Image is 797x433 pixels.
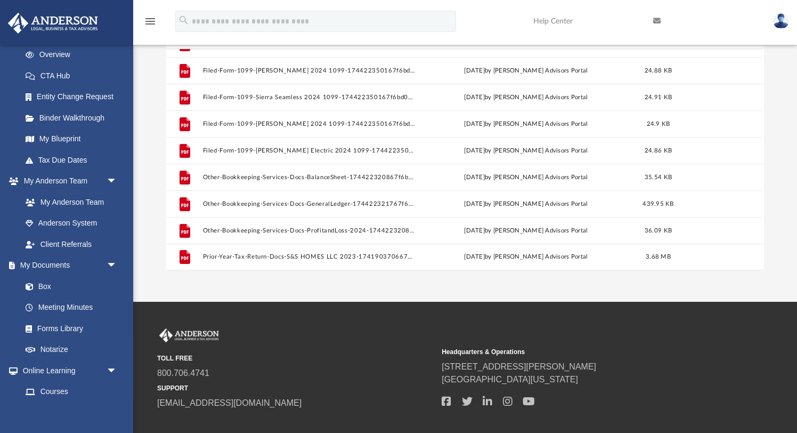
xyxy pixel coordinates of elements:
span: 36.09 KB [645,228,672,234]
small: SUPPORT [157,383,434,393]
a: Meeting Minutes [15,297,128,318]
a: Forms Library [15,318,123,339]
div: [DATE] by [PERSON_NAME] Advisors Portal [420,253,632,262]
i: menu [144,15,157,28]
a: My Blueprint [15,129,128,150]
div: [DATE] by [PERSON_NAME] Advisors Portal [420,146,632,156]
img: User Pic [773,13,789,29]
a: Overview [15,44,133,66]
button: Other-Bookkeeping-Services-Docs-ProfitandLoss-2024-174422320867f6bbe845772.pdf [203,227,416,234]
small: Headquarters & Operations [442,347,719,357]
a: [STREET_ADDRESS][PERSON_NAME] [442,362,596,371]
button: Prior-Year-Tax-Return-Docs-S&S HOMES LLC 2023-174190370667d3575ad45d4.pdf [203,254,416,261]
a: Online Learningarrow_drop_down [7,360,128,381]
a: Anderson System [15,213,128,234]
div: [DATE] by [PERSON_NAME] Advisors Portal [420,66,632,76]
button: Filed-Form-1099-[PERSON_NAME] Electric 2024 1099-174422350167f6bd0d51fba.pdf [203,147,416,154]
span: 24.86 KB [645,148,672,154]
a: My Anderson Team [15,191,123,213]
img: Anderson Advisors Platinum Portal [5,13,101,34]
a: My Anderson Teamarrow_drop_down [7,171,128,192]
a: Box [15,276,123,297]
div: [DATE] by [PERSON_NAME] Advisors Portal [420,119,632,129]
i: search [178,14,190,26]
a: Courses [15,381,128,403]
span: 24.91 KB [645,94,672,100]
a: Entity Change Request [15,86,133,108]
button: Filed-Form-1099-[PERSON_NAME] 2024 1099-174422350167f6bd0d382de.pdf [203,67,416,74]
span: arrow_drop_down [107,171,128,193]
a: Binder Walkthrough [15,107,133,129]
small: TOLL FREE [157,354,434,363]
a: menu [144,20,157,28]
button: Filed-Form-1099-[PERSON_NAME] 2024 1099-174422350167f6bd0d2c7bc.pdf [203,121,416,127]
a: Tax Due Dates [15,149,133,171]
span: 24.88 KB [645,68,672,74]
a: Client Referrals [15,234,128,255]
a: [GEOGRAPHIC_DATA][US_STATE] [442,375,578,384]
a: 800.706.4741 [157,368,209,378]
button: Filed-Form-1099-Sierra Seamless 2024 1099-174422350167f6bd0d486c3.pdf [203,94,416,101]
div: [DATE] by [PERSON_NAME] Advisors Portal [420,199,632,209]
div: grid [166,49,763,270]
a: [EMAIL_ADDRESS][DOMAIN_NAME] [157,398,302,407]
div: [DATE] by [PERSON_NAME] Advisors Portal [420,226,632,236]
span: 35.54 KB [645,174,672,180]
span: arrow_drop_down [107,360,128,382]
a: My Documentsarrow_drop_down [7,255,128,276]
div: [DATE] by [PERSON_NAME] Advisors Portal [420,93,632,102]
a: Notarize [15,339,128,360]
button: Other-Bookkeeping-Services-Docs-BalanceSheet-174422320867f6bbe845676.pdf [203,174,416,181]
span: 439.95 KB [643,201,674,207]
span: 24.9 KB [647,121,670,127]
img: Anderson Advisors Platinum Portal [157,328,221,342]
span: arrow_drop_down [107,255,128,277]
button: Other-Bookkeeping-Services-Docs-GeneralLedger-174422321767f6bbf192780.pdf [203,201,416,207]
span: 3.68 MB [646,254,671,260]
a: CTA Hub [15,65,133,86]
div: [DATE] by [PERSON_NAME] Advisors Portal [420,173,632,182]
